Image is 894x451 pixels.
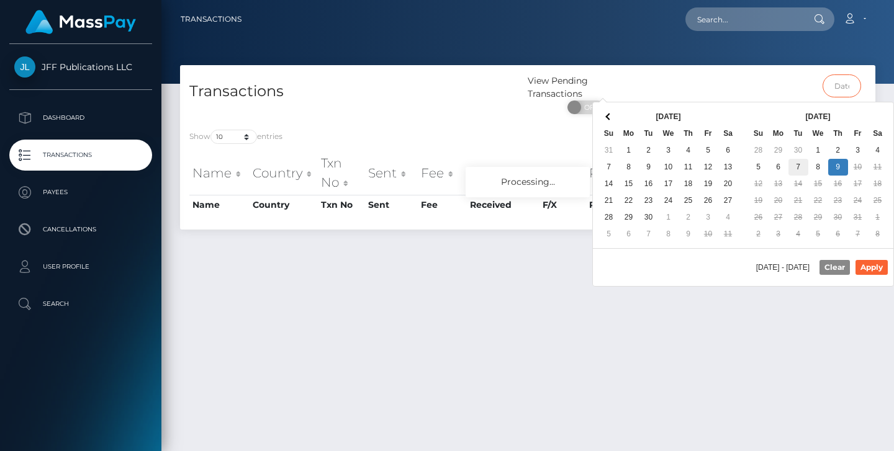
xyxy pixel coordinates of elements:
[848,209,868,226] td: 31
[828,176,848,192] td: 16
[769,226,788,243] td: 3
[749,226,769,243] td: 2
[9,214,152,245] a: Cancellations
[788,209,808,226] td: 28
[318,151,365,195] th: Txn No
[467,151,540,195] th: Received
[718,209,738,226] td: 4
[808,159,828,176] td: 8
[769,176,788,192] td: 13
[769,142,788,159] td: 29
[619,209,639,226] td: 29
[639,209,659,226] td: 30
[819,260,850,275] button: Clear
[9,140,152,171] a: Transactions
[788,142,808,159] td: 30
[698,209,718,226] td: 3
[769,209,788,226] td: 27
[718,192,738,209] td: 27
[659,142,679,159] td: 3
[828,209,848,226] td: 30
[574,100,605,114] span: OFF
[599,159,619,176] td: 7
[14,220,147,239] p: Cancellations
[639,192,659,209] td: 23
[848,142,868,159] td: 3
[828,142,848,159] td: 2
[659,192,679,209] td: 24
[698,125,718,142] th: Fr
[769,192,788,209] td: 20
[749,192,769,209] td: 19
[639,226,659,243] td: 7
[619,192,639,209] td: 22
[788,226,808,243] td: 4
[466,167,590,197] div: Processing...
[14,146,147,164] p: Transactions
[848,176,868,192] td: 17
[639,176,659,192] td: 16
[718,159,738,176] td: 13
[639,125,659,142] th: Tu
[9,177,152,208] a: Payees
[189,195,250,215] th: Name
[318,195,365,215] th: Txn No
[599,176,619,192] td: 14
[848,226,868,243] td: 7
[868,142,888,159] td: 4
[698,176,718,192] td: 19
[828,226,848,243] td: 6
[659,209,679,226] td: 1
[210,130,257,144] select: Showentries
[619,176,639,192] td: 15
[659,226,679,243] td: 8
[181,6,242,32] a: Transactions
[828,125,848,142] th: Th
[718,176,738,192] td: 20
[9,251,152,282] a: User Profile
[639,142,659,159] td: 2
[823,74,862,97] input: Date filter
[599,209,619,226] td: 28
[808,226,828,243] td: 5
[679,176,698,192] td: 18
[856,260,888,275] button: Apply
[749,209,769,226] td: 26
[599,192,619,209] td: 21
[599,142,619,159] td: 31
[808,192,828,209] td: 22
[848,159,868,176] td: 10
[698,192,718,209] td: 26
[540,195,585,215] th: F/X
[698,142,718,159] td: 5
[586,195,643,215] th: Payer
[868,159,888,176] td: 11
[679,125,698,142] th: Th
[718,226,738,243] td: 11
[808,209,828,226] td: 29
[868,125,888,142] th: Sa
[788,192,808,209] td: 21
[14,56,35,78] img: JFF Publications LLC
[788,125,808,142] th: Tu
[619,125,639,142] th: Mo
[756,264,815,271] span: [DATE] - [DATE]
[679,226,698,243] td: 9
[619,159,639,176] td: 8
[14,109,147,127] p: Dashboard
[365,195,418,215] th: Sent
[659,159,679,176] td: 10
[749,142,769,159] td: 28
[619,142,639,159] td: 1
[14,257,147,276] p: User Profile
[848,192,868,209] td: 24
[828,159,848,176] td: 9
[685,7,802,31] input: Search...
[528,74,644,100] div: View Pending Transactions
[749,125,769,142] th: Su
[828,192,848,209] td: 23
[718,125,738,142] th: Sa
[467,195,540,215] th: Received
[250,151,318,195] th: Country
[418,151,467,195] th: Fee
